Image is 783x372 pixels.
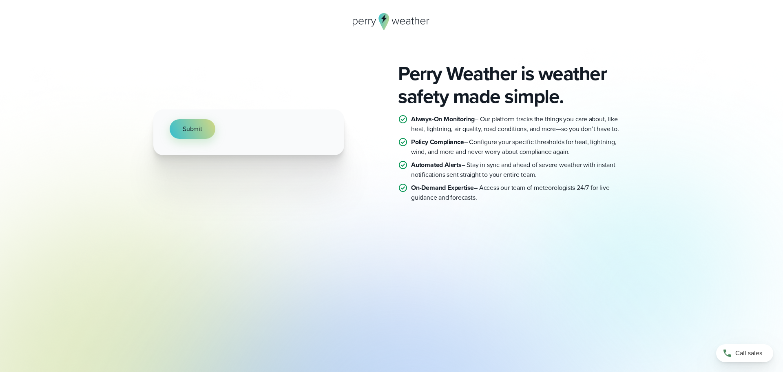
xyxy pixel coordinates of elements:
button: Submit [170,119,215,139]
strong: On-Demand Expertise [411,183,474,192]
strong: Automated Alerts [411,160,462,169]
p: – Configure your specific thresholds for heat, lightning, wind, and more and never worry about co... [411,137,630,157]
p: – Stay in sync and ahead of severe weather with instant notifications sent straight to your entir... [411,160,630,180]
p: – Our platform tracks the things you care about, like heat, lightning, air quality, road conditio... [411,114,630,134]
span: Submit [183,124,202,134]
p: – Access our team of meteorologists 24/7 for live guidance and forecasts. [411,183,630,203]
strong: Always-On Monitoring [411,114,475,124]
strong: Policy Compliance [411,137,464,147]
h2: Perry Weather is weather safety made simple. [398,62,630,108]
span: Call sales [735,348,762,358]
a: Call sales [716,344,773,362]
